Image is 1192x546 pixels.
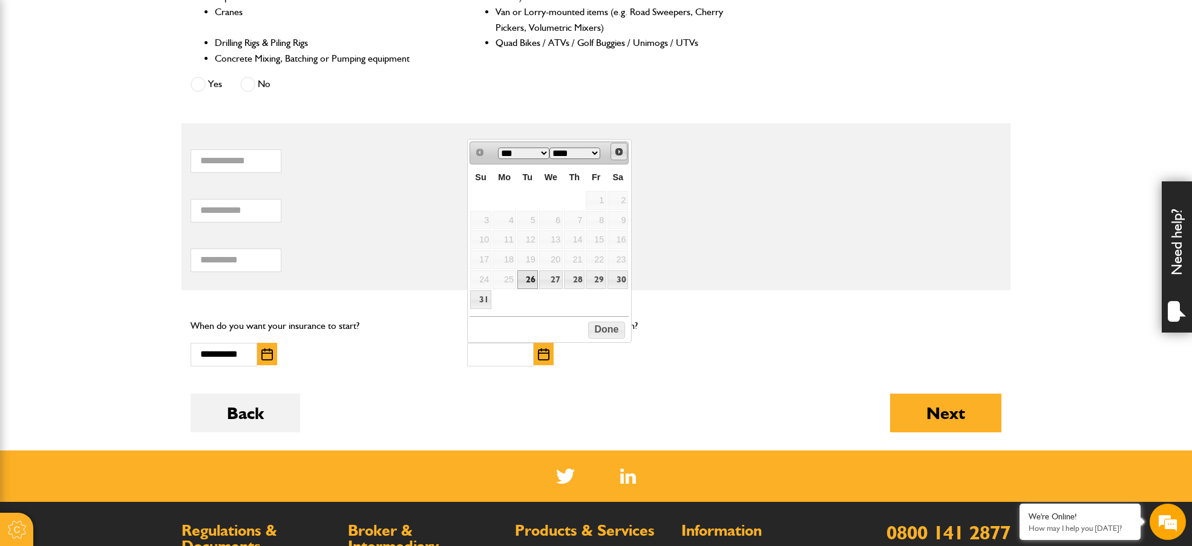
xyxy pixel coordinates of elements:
[612,172,623,182] span: Saturday
[215,4,444,35] li: Cranes
[21,67,51,84] img: d_20077148190_company_1631870298795_20077148190
[63,68,203,83] div: Chat with us now
[592,172,600,182] span: Friday
[475,172,486,182] span: Sunday
[564,270,585,289] a: 28
[165,372,220,389] em: Start Chat
[556,469,575,484] img: Twitter
[890,394,1001,432] button: Next
[496,35,725,51] li: Quad Bikes / ATVs / Golf Buggies / Unimogs / UTVs
[681,523,836,539] h2: Information
[16,219,221,362] textarea: Type your message and hit 'Enter'
[569,172,580,182] span: Thursday
[191,77,222,92] label: Yes
[611,143,628,160] a: Next
[886,521,1010,544] a: 0800 141 2877
[470,290,491,309] a: 31
[16,112,221,138] input: Enter your last name
[588,322,625,339] button: Done
[545,172,557,182] span: Wednesday
[620,469,637,484] a: LinkedIn
[191,318,449,334] p: When do you want your insurance to start?
[215,51,444,67] li: Concrete Mixing, Batching or Pumping equipment
[523,172,533,182] span: Tuesday
[607,270,628,289] a: 30
[215,35,444,51] li: Drilling Rigs & Piling Rigs
[1029,512,1131,522] div: We're Online!
[539,270,563,289] a: 27
[614,147,624,157] span: Next
[586,270,606,289] a: 29
[191,394,300,432] button: Back
[1029,524,1131,533] p: How may I help you today?
[1162,181,1192,333] div: Need help?
[16,148,221,174] input: Enter your email address
[496,4,725,35] li: Van or Lorry-mounted items (e.g. Road Sweepers, Cherry Pickers, Volumetric Mixers)
[16,183,221,210] input: Enter your phone number
[240,77,270,92] label: No
[515,523,669,539] h2: Products & Services
[517,270,538,289] a: 26
[261,348,273,360] img: Choose date
[538,348,549,360] img: Choose date
[620,469,637,484] img: Linked In
[198,6,228,35] div: Minimize live chat window
[498,172,511,182] span: Monday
